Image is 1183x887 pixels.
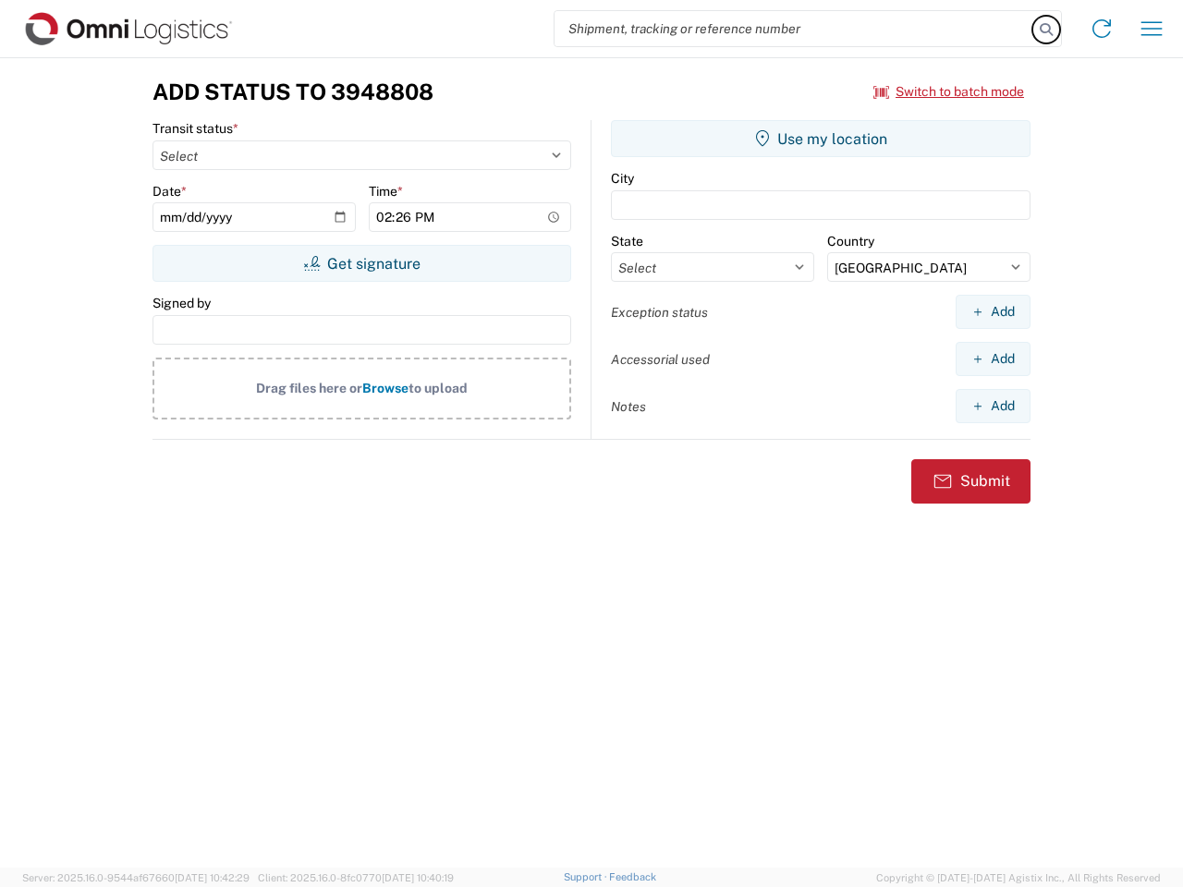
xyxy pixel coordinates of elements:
[611,120,1031,157] button: Use my location
[258,872,454,883] span: Client: 2025.16.0-8fc0770
[956,295,1031,329] button: Add
[382,872,454,883] span: [DATE] 10:40:19
[152,120,238,137] label: Transit status
[362,381,409,395] span: Browse
[256,381,362,395] span: Drag files here or
[175,872,250,883] span: [DATE] 10:42:29
[152,183,187,200] label: Date
[956,342,1031,376] button: Add
[564,871,610,882] a: Support
[827,233,874,249] label: Country
[876,869,1161,886] span: Copyright © [DATE]-[DATE] Agistix Inc., All Rights Reserved
[873,77,1024,107] button: Switch to batch mode
[911,459,1031,504] button: Submit
[22,872,250,883] span: Server: 2025.16.0-9544af67660
[611,233,643,249] label: State
[611,398,646,415] label: Notes
[152,245,571,282] button: Get signature
[152,79,433,105] h3: Add Status to 3948808
[409,381,468,395] span: to upload
[611,170,634,187] label: City
[611,304,708,321] label: Exception status
[611,351,710,368] label: Accessorial used
[956,389,1031,423] button: Add
[609,871,656,882] a: Feedback
[152,295,211,311] label: Signed by
[369,183,403,200] label: Time
[555,11,1033,46] input: Shipment, tracking or reference number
